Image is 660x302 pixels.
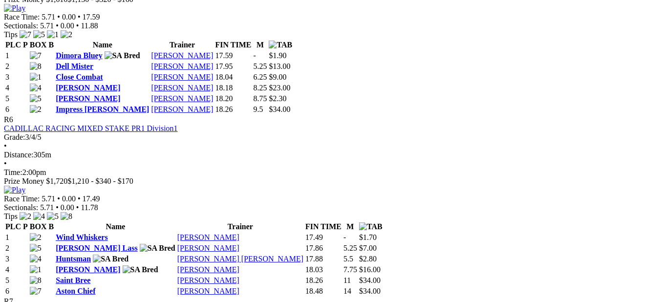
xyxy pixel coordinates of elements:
span: B [48,222,54,231]
span: 5.71 [42,194,55,203]
td: 3 [5,72,28,82]
img: Play [4,4,25,13]
img: 2 [30,233,42,242]
th: Trainer [177,222,304,232]
td: 18.18 [215,83,252,93]
span: 5.71 [40,22,54,30]
img: SA Bred [123,265,158,274]
td: 5 [5,276,28,285]
img: 7 [20,30,31,39]
td: 17.86 [305,243,342,253]
span: Time: [4,168,22,176]
td: 4 [5,83,28,93]
img: 2 [30,105,42,114]
a: Close Combat [56,73,103,81]
a: [PERSON_NAME] [151,62,213,70]
td: 18.48 [305,286,342,296]
span: 0.00 [62,194,76,203]
text: 7.75 [343,265,357,274]
span: $34.00 [359,287,381,295]
span: BOX [30,41,47,49]
a: [PERSON_NAME] [177,287,239,295]
td: 6 [5,286,28,296]
text: 8.75 [253,94,267,103]
div: 3/4/5 [4,133,656,142]
img: 5 [30,94,42,103]
text: 14 [343,287,351,295]
span: • [78,194,81,203]
span: 17.59 [83,13,100,21]
span: PLC [5,222,21,231]
a: [PERSON_NAME] [177,265,239,274]
td: 1 [5,51,28,61]
td: 18.26 [305,276,342,285]
td: 4 [5,265,28,275]
span: • [76,203,79,212]
td: 18.03 [305,265,342,275]
th: Name [55,222,176,232]
a: [PERSON_NAME] [56,84,120,92]
span: Tips [4,30,18,39]
text: 6.25 [253,73,267,81]
span: • [57,194,60,203]
th: FIN TIME [305,222,342,232]
img: 5 [30,244,42,253]
span: $23.00 [269,84,290,92]
a: CADILLAC RACING MIXED STAKE PR1 Division1 [4,124,178,132]
a: Saint Bree [56,276,90,284]
span: • [56,203,59,212]
img: 8 [30,276,42,285]
img: 8 [61,212,72,221]
text: 8.25 [253,84,267,92]
a: [PERSON_NAME] Lass [56,244,138,252]
th: Trainer [150,40,213,50]
img: TAB [269,41,292,49]
img: 5 [33,30,45,39]
img: TAB [359,222,383,231]
img: Play [4,186,25,194]
span: • [4,142,7,150]
img: SA Bred [93,255,128,263]
td: 17.49 [305,233,342,242]
a: Dimora Bluey [56,51,103,60]
span: $9.00 [269,73,286,81]
img: 4 [30,84,42,92]
a: [PERSON_NAME] [151,94,213,103]
text: - [253,51,255,60]
span: Sectionals: [4,203,38,212]
span: $1,210 - $340 - $170 [67,177,133,185]
span: Tips [4,212,18,220]
a: [PERSON_NAME] [151,84,213,92]
span: B [48,41,54,49]
div: 305m [4,151,656,159]
img: 2 [20,212,31,221]
span: • [57,13,60,21]
span: Race Time: [4,13,40,21]
a: Wind Whiskers [56,233,108,241]
td: 18.26 [215,105,252,114]
td: 17.88 [305,254,342,264]
td: 17.59 [215,51,252,61]
div: 2:00pm [4,168,656,177]
a: Huntsman [56,255,91,263]
a: [PERSON_NAME] [151,51,213,60]
td: 2 [5,62,28,71]
span: Grade: [4,133,25,141]
text: 9.5 [253,105,263,113]
span: 5.71 [42,13,55,21]
span: 11.88 [81,22,98,30]
td: 2 [5,243,28,253]
span: Race Time: [4,194,40,203]
th: M [253,40,267,50]
img: 7 [30,287,42,296]
span: P [23,222,28,231]
a: [PERSON_NAME] [177,244,239,252]
img: 1 [47,30,59,39]
span: • [4,159,7,168]
span: P [23,41,28,49]
a: Aston Chief [56,287,95,295]
a: [PERSON_NAME] [56,265,120,274]
text: - [343,233,346,241]
span: • [56,22,59,30]
div: Prize Money $1,720 [4,177,656,186]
